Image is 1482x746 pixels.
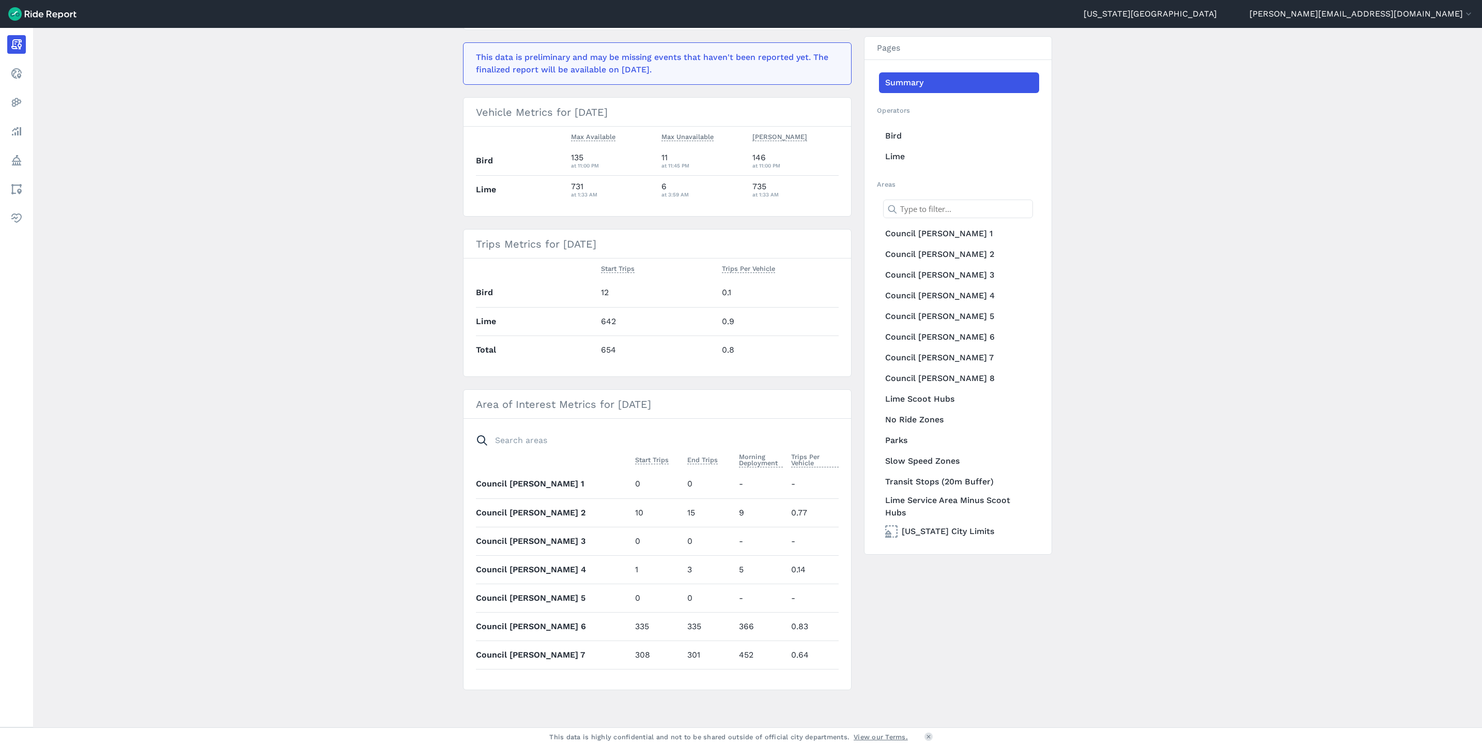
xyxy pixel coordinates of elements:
div: This data is preliminary and may be missing events that haven't been reported yet. The finalized ... [476,51,832,76]
td: 1 [631,555,683,584]
th: Council [PERSON_NAME] 2 [476,498,631,527]
td: 335 [683,612,735,641]
span: [PERSON_NAME] [752,131,807,141]
button: [PERSON_NAME] [752,131,807,143]
div: 735 [752,180,839,199]
td: 0.1 [718,279,839,307]
td: 0 [683,527,735,555]
span: Morning Deployment [739,451,783,467]
a: Lime Scoot Hubs [879,389,1039,409]
a: Council [PERSON_NAME] 3 [879,265,1039,285]
a: Council [PERSON_NAME] 1 [879,223,1039,244]
td: 0 [683,584,735,612]
a: No Ride Zones [879,409,1039,430]
span: Trips Per Vehicle [791,451,839,467]
a: [US_STATE][GEOGRAPHIC_DATA] [1084,8,1217,20]
a: Realtime [7,64,26,83]
td: 0.9 [718,307,839,336]
span: Trips Per Vehicle [722,263,775,273]
a: Analyze [7,122,26,141]
a: Council [PERSON_NAME] 2 [879,244,1039,265]
button: Start Trips [635,454,669,466]
h3: Area of Interest Metrics for [DATE] [464,390,851,419]
a: Transit Stops (20m Buffer) [879,471,1039,492]
td: 0.64 [787,641,839,669]
td: 301 [683,641,735,669]
td: - [735,470,787,498]
img: Ride Report [8,7,76,21]
div: 11 [661,151,744,170]
div: at 3:59 AM [661,190,744,199]
td: 12 [597,279,718,307]
td: - [787,669,839,697]
input: Type to filter... [883,200,1033,218]
td: 0 [631,527,683,555]
a: Council [PERSON_NAME] 4 [879,285,1039,306]
td: 0.8 [718,336,839,364]
button: Max Available [571,131,615,143]
td: 335 [631,612,683,641]
div: at 1:33 AM [571,190,654,199]
td: 9 [735,498,787,527]
button: End Trips [687,454,718,466]
a: Report [7,35,26,54]
th: Lime [476,307,597,336]
td: 308 [631,641,683,669]
td: 3 [683,555,735,584]
th: Council [PERSON_NAME] 5 [476,584,631,612]
a: Health [7,209,26,227]
td: - [735,669,787,697]
a: Council [PERSON_NAME] 6 [879,327,1039,347]
a: Bird [879,126,1039,146]
a: Council [PERSON_NAME] 5 [879,306,1039,327]
td: 0 [683,470,735,498]
button: Max Unavailable [661,131,714,143]
td: - [787,584,839,612]
span: Max Available [571,131,615,141]
a: [US_STATE] City Limits [879,521,1039,542]
td: 452 [735,641,787,669]
th: Council [PERSON_NAME] 4 [476,555,631,584]
td: 5 [735,555,787,584]
h3: Pages [865,37,1052,60]
button: Start Trips [601,263,635,275]
button: Trips Per Vehicle [722,263,775,275]
h2: Operators [877,105,1039,115]
h3: Trips Metrics for [DATE] [464,230,851,258]
div: at 11:00 PM [752,161,839,170]
td: 654 [597,336,718,364]
td: - [735,527,787,555]
a: Summary [879,72,1039,93]
a: Heatmaps [7,93,26,112]
a: Lime [879,146,1039,167]
td: - [787,470,839,498]
td: - [735,584,787,612]
th: Council [PERSON_NAME] 8 [476,669,631,697]
span: Start Trips [635,454,669,464]
td: 0.77 [787,498,839,527]
h2: Areas [877,179,1039,189]
a: Council [PERSON_NAME] 8 [879,368,1039,389]
span: Start Trips [601,263,635,273]
td: 0 [631,470,683,498]
div: 135 [571,151,654,170]
button: Trips Per Vehicle [791,451,839,469]
span: End Trips [687,454,718,464]
div: at 11:00 PM [571,161,654,170]
span: Max Unavailable [661,131,714,141]
td: - [787,527,839,555]
div: 146 [752,151,839,170]
td: 0.83 [787,612,839,641]
th: Council [PERSON_NAME] 6 [476,612,631,641]
th: Council [PERSON_NAME] 1 [476,470,631,498]
th: Bird [476,279,597,307]
th: Total [476,336,597,364]
button: [PERSON_NAME][EMAIL_ADDRESS][DOMAIN_NAME] [1249,8,1474,20]
a: Slow Speed Zones [879,451,1039,471]
td: 0 [631,669,683,697]
th: Bird [476,147,567,175]
td: 0 [683,669,735,697]
td: 0 [631,584,683,612]
div: at 1:33 AM [752,190,839,199]
td: 0.14 [787,555,839,584]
